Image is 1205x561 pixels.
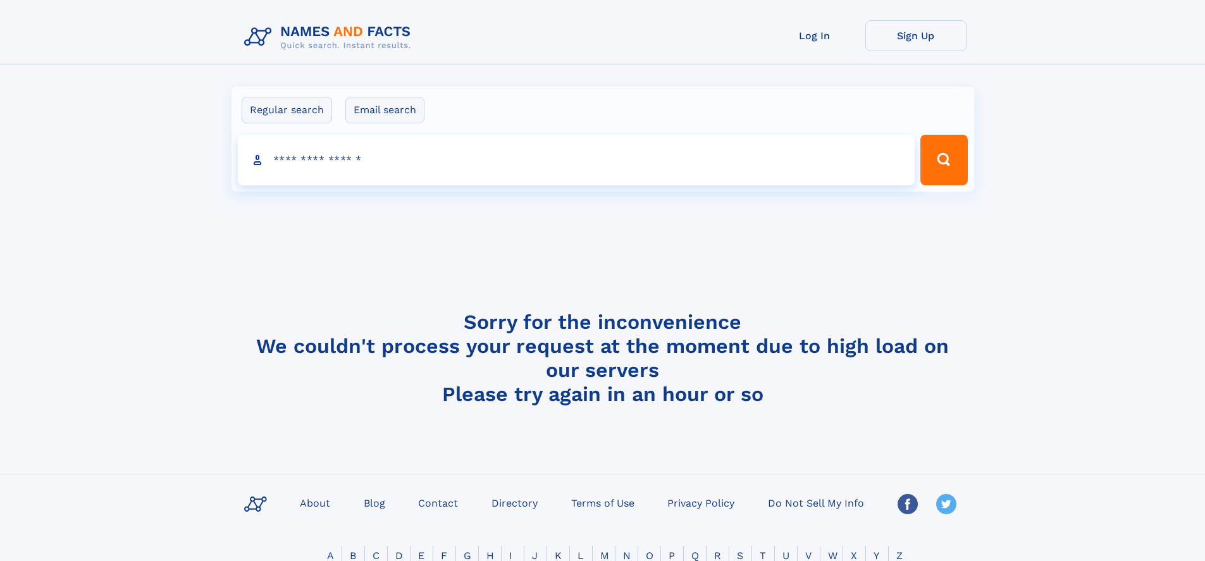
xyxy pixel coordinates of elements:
label: Regular search [242,97,332,123]
a: About [295,493,335,512]
a: Terms of Use [566,493,640,512]
a: Directory [486,493,543,512]
img: Logo Names and Facts [239,20,421,54]
a: Blog [359,493,390,512]
a: Contact [413,493,463,512]
a: Privacy Policy [662,493,739,512]
button: Search Button [920,135,967,185]
a: Do Not Sell My Info [763,493,869,512]
img: Facebook [898,494,918,514]
img: Twitter [936,494,956,514]
input: search input [238,135,915,185]
a: Sign Up [865,20,967,51]
label: Email search [345,97,424,123]
h4: Sorry for the inconvenience We couldn't process your request at the moment due to high load on ou... [239,310,967,406]
a: Log In [764,20,865,51]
